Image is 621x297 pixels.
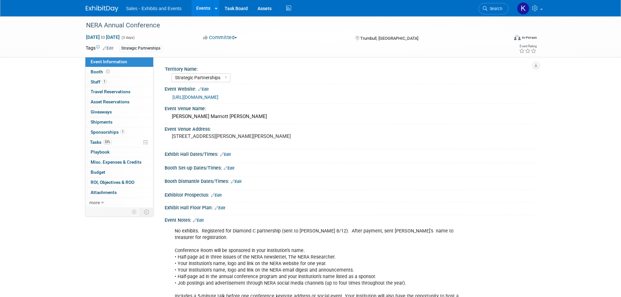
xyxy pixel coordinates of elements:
[211,193,222,198] a: Edit
[165,84,536,93] div: Event Website:
[85,188,153,198] a: Attachments
[85,147,153,157] a: Playbook
[214,206,225,210] a: Edit
[517,2,529,15] img: Kara Haven
[103,46,113,51] a: Edit
[85,157,153,167] a: Misc. Expenses & Credits
[172,133,312,139] pre: [STREET_ADDRESS][PERSON_NAME][PERSON_NAME]
[193,218,204,223] a: Edit
[91,119,112,125] span: Shipments
[85,67,153,77] a: Booth
[165,163,536,171] div: Booth Set-up Dates/Times:
[89,200,100,205] span: more
[85,87,153,97] a: Travel Reservations
[91,59,127,64] span: Event Information
[85,168,153,177] a: Budget
[165,149,536,158] div: Exhibit Hall Dates/Times:
[102,79,107,84] span: 1
[470,34,537,44] div: Event Format
[165,203,536,211] div: Exhibit Hall Floor Plan:
[85,57,153,67] a: Event Information
[86,45,113,52] td: Tags
[165,124,536,132] div: Event Venue Address:
[85,198,153,208] a: more
[91,159,141,165] span: Misc. Expenses & Credits
[140,208,153,216] td: Toggle Event Tabs
[487,6,502,11] span: Search
[91,149,110,155] span: Playbook
[91,170,105,175] span: Budget
[90,140,112,145] span: Tasks
[201,34,240,41] button: Committed
[86,34,120,40] span: [DATE] [DATE]
[198,87,209,92] a: Edit
[220,152,231,157] a: Edit
[121,36,135,40] span: (3 days)
[91,190,117,195] span: Attachments
[85,107,153,117] a: Giveaways
[91,69,111,74] span: Booth
[170,111,531,122] div: [PERSON_NAME] Marriott [PERSON_NAME]
[85,127,153,137] a: Sponsorships1
[91,79,107,84] span: Staff
[85,97,153,107] a: Asset Reservations
[129,208,140,216] td: Personalize Event Tab Strip
[231,179,242,184] a: Edit
[360,36,418,41] span: Trumbull, [GEOGRAPHIC_DATA]
[105,69,111,74] span: Booth not reserved yet
[479,3,509,14] a: Search
[224,166,234,171] a: Edit
[165,190,536,199] div: Exhibitor Prospectus:
[126,6,182,11] span: Sales - Exhibits and Events
[519,45,537,48] div: Event Rating
[119,45,162,52] div: Strategic Partnerships
[172,95,218,100] a: [URL][DOMAIN_NAME]
[85,77,153,87] a: Staff1
[85,178,153,187] a: ROI, Objectives & ROO
[522,35,537,40] div: In-Person
[165,104,536,112] div: Event Venue Name:
[86,6,118,12] img: ExhibitDay
[120,129,125,134] span: 1
[165,176,536,185] div: Booth Dismantle Dates/Times:
[91,109,112,114] span: Giveaways
[100,35,106,40] span: to
[165,215,536,224] div: Event Notes:
[91,180,134,185] span: ROI, Objectives & ROO
[91,99,129,104] span: Asset Reservations
[85,117,153,127] a: Shipments
[91,89,130,94] span: Travel Reservations
[103,140,112,144] span: 33%
[91,129,125,135] span: Sponsorships
[85,138,153,147] a: Tasks33%
[84,20,499,31] div: NERA Annual Conference
[514,35,521,40] img: Format-Inperson.png
[165,64,533,72] div: Territory Name:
